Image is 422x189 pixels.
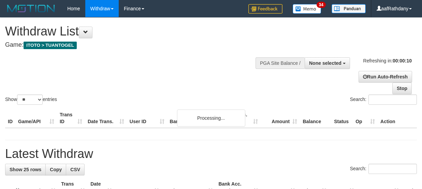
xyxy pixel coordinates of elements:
[261,108,300,128] th: Amount
[17,94,43,105] select: Showentries
[350,94,417,105] label: Search:
[5,164,46,175] a: Show 25 rows
[5,108,15,128] th: ID
[368,94,417,105] input: Search:
[5,94,57,105] label: Show entries
[332,4,366,13] img: panduan.png
[350,164,417,174] label: Search:
[317,2,326,8] span: 34
[248,4,282,14] img: Feedback.jpg
[309,60,341,66] span: None selected
[368,164,417,174] input: Search:
[45,164,66,175] a: Copy
[256,57,305,69] div: PGA Site Balance /
[24,42,77,49] span: ITOTO > TUANTOGEL
[293,4,321,14] img: Button%20Memo.svg
[85,108,127,128] th: Date Trans.
[300,108,331,128] th: Balance
[167,108,222,128] th: Bank Acc. Name
[392,83,412,94] a: Stop
[363,58,412,63] span: Refreshing in:
[221,108,261,128] th: Bank Acc. Number
[50,167,62,172] span: Copy
[5,25,275,38] h1: Withdraw List
[5,42,275,48] h4: Game:
[10,167,41,172] span: Show 25 rows
[15,108,57,128] th: Game/API
[127,108,167,128] th: User ID
[177,110,245,127] div: Processing...
[5,147,417,161] h1: Latest Withdraw
[5,3,57,14] img: MOTION_logo.png
[378,108,417,128] th: Action
[305,57,350,69] button: None selected
[66,164,85,175] a: CSV
[393,58,412,63] strong: 00:00:10
[57,108,85,128] th: Trans ID
[331,108,353,128] th: Status
[70,167,80,172] span: CSV
[359,71,412,83] a: Run Auto-Refresh
[353,108,378,128] th: Op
